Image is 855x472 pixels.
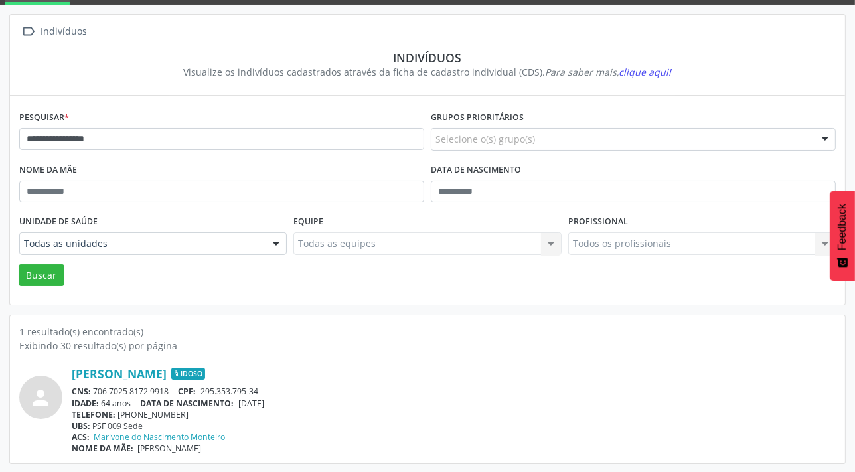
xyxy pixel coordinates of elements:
span: Idoso [171,368,205,380]
span: [PERSON_NAME] [138,443,202,454]
a:  Indivíduos [19,22,90,41]
label: Pesquisar [19,108,69,128]
span: DATA DE NASCIMENTO: [141,398,234,409]
span: Selecione o(s) grupo(s) [435,132,535,146]
div: PSF 009 Sede [72,420,836,432]
span: CPF: [179,386,196,397]
span: CNS: [72,386,91,397]
span: IDADE: [72,398,99,409]
div: 706 7025 8172 9918 [72,386,836,397]
label: Nome da mãe [19,160,77,181]
span: ACS: [72,432,90,443]
i: person [29,386,53,410]
div: Visualize os indivíduos cadastrados através da ficha de cadastro individual (CDS). [29,65,826,79]
label: Unidade de saúde [19,212,98,232]
span: Feedback [836,204,848,250]
label: Data de nascimento [431,160,521,181]
span: TELEFONE: [72,409,116,420]
div: 64 anos [72,398,836,409]
label: Grupos prioritários [431,108,524,128]
span: 295.353.795-34 [200,386,258,397]
span: UBS: [72,420,90,432]
span: [DATE] [238,398,264,409]
div: Exibindo 30 resultado(s) por página [19,339,836,353]
span: clique aqui! [619,66,672,78]
i:  [19,22,39,41]
a: [PERSON_NAME] [72,366,167,381]
button: Feedback - Mostrar pesquisa [830,191,855,281]
div: Indivíduos [29,50,826,65]
div: [PHONE_NUMBER] [72,409,836,420]
label: Profissional [568,212,628,232]
label: Equipe [293,212,323,232]
a: Marivone do Nascimento Monteiro [94,432,226,443]
div: Indivíduos [39,22,90,41]
i: Para saber mais, [546,66,672,78]
span: Todas as unidades [24,237,260,250]
button: Buscar [19,264,64,287]
span: NOME DA MÃE: [72,443,133,454]
div: 1 resultado(s) encontrado(s) [19,325,836,339]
